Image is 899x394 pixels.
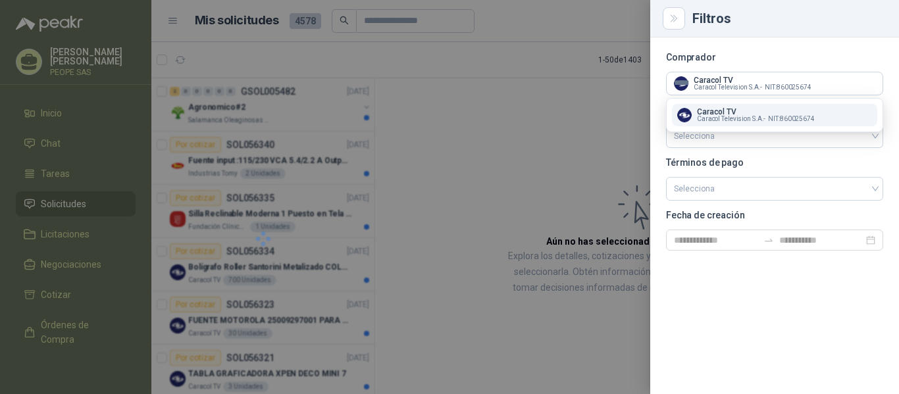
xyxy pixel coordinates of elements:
p: Fecha de creación [666,211,883,219]
span: to [763,235,774,245]
span: swap-right [763,235,774,245]
div: Filtros [692,12,883,25]
p: Comprador [666,53,883,61]
p: Departamento [666,106,883,114]
p: Términos de pago [666,159,883,166]
button: Close [666,11,682,26]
